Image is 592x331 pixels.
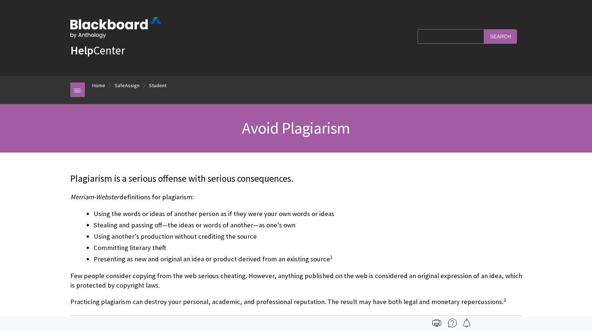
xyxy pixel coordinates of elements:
a: Student [149,81,166,90]
li: Using the words or ideas of another person as if they were your own words or ideas [94,209,522,219]
a: SafeAssign [115,81,140,90]
p: Few people consider copying from the web serious cheating. However, anything published on the web... [70,271,522,290]
p: definitions for plagiarism: [70,192,522,202]
img: Print [432,319,441,327]
sup: 1 [330,254,333,260]
strong: Help [70,43,93,58]
span: Avoid Plagiarism [242,118,350,138]
img: Follow this page [462,319,471,327]
span: Merriam-Webster [70,193,119,201]
p: Practicing plagiarism can destroy your personal, academic, and professional reputation. The resul... [70,297,522,307]
li: Stealing and passing off—the ideas or words of another—as one's own [94,220,522,230]
li: Committing literary theft [94,243,522,253]
p: Plagiarism is a serious offense with serious consequences. [70,172,522,185]
li: Using another's production without crediting the source [94,231,522,242]
sup: 2 [503,296,506,303]
img: More help [448,319,457,327]
input: Search [484,29,517,43]
a: Home [92,81,105,90]
li: Presenting as new and original an idea or product derived from an existing source [94,254,522,264]
a: HelpCenter [70,43,125,58]
img: Blackboard by Anthology [70,17,161,38]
